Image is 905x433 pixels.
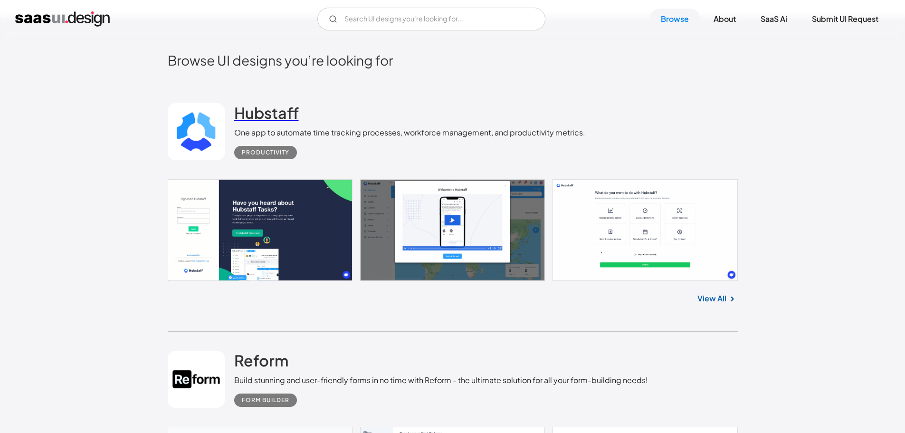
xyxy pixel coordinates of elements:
a: Submit UI Request [800,9,890,29]
div: Form Builder [242,395,289,406]
div: Productivity [242,147,289,158]
h2: Browse UI designs you’re looking for [168,52,738,68]
a: About [702,9,747,29]
input: Search UI designs you're looking for... [317,8,545,30]
h2: Reform [234,351,288,370]
form: Email Form [317,8,545,30]
a: SaaS Ai [749,9,799,29]
div: Build stunning and user-friendly forms in no time with Reform - the ultimate solution for all you... [234,375,648,386]
a: Reform [234,351,288,375]
a: Hubstaff [234,103,299,127]
a: home [15,11,110,27]
h2: Hubstaff [234,103,299,122]
div: One app to automate time tracking processes, workforce management, and productivity metrics. [234,127,585,138]
a: View All [697,293,726,304]
a: Browse [649,9,700,29]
